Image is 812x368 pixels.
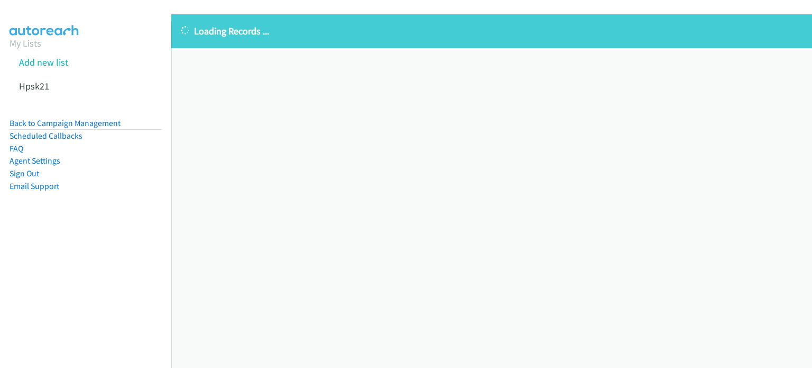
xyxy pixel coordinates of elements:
[10,156,60,166] a: Agent Settings
[10,118,121,128] a: Back to Campaign Management
[19,80,49,92] a: Hpsk21
[10,131,82,141] a: Scheduled Callbacks
[19,56,68,68] a: Add new list
[10,181,59,191] a: Email Support
[10,37,41,49] a: My Lists
[10,143,23,154] a: FAQ
[10,168,39,178] a: Sign Out
[181,24,802,38] p: Loading Records ...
